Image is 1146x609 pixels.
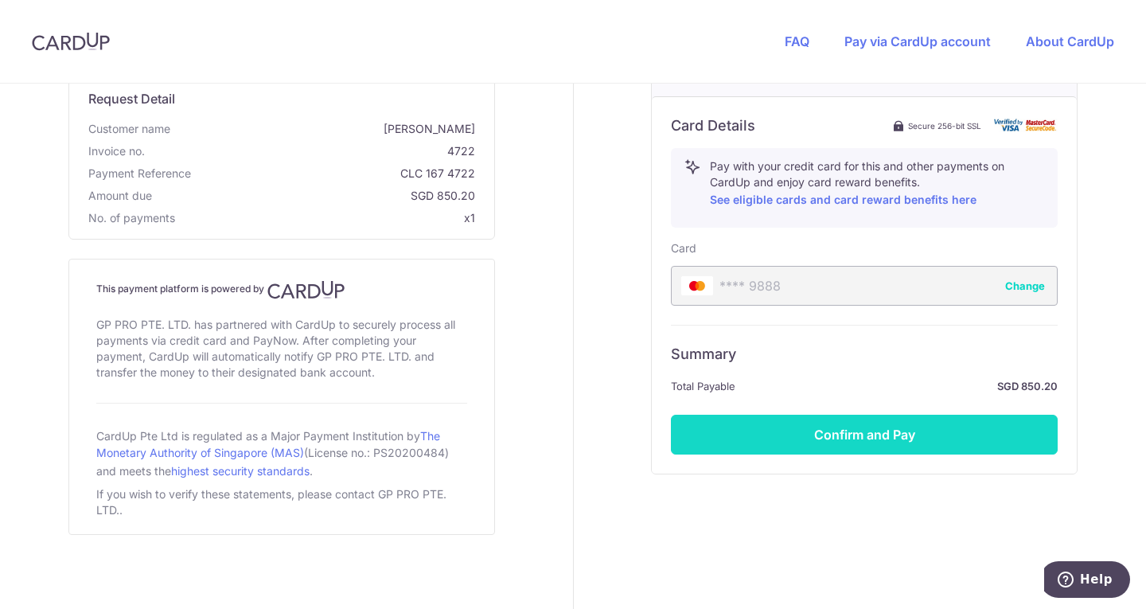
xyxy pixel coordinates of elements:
[710,193,976,206] a: See eligible cards and card reward benefits here
[158,188,475,204] span: SGD 850.20
[464,211,475,224] span: x1
[671,345,1058,364] h6: Summary
[96,280,467,299] h4: This payment platform is powered by
[671,240,696,256] label: Card
[1005,278,1045,294] button: Change
[710,158,1044,209] p: Pay with your credit card for this and other payments on CardUp and enjoy card reward benefits.
[1044,561,1130,601] iframe: Opens a widget where you can find more information
[88,210,175,226] span: No. of payments
[96,314,467,384] div: GP PRO PTE. LTD. has partnered with CardUp to securely process all payments via credit card and P...
[1026,33,1114,49] a: About CardUp
[177,121,475,137] span: [PERSON_NAME]
[742,377,1058,396] strong: SGD 850.20
[88,91,175,107] span: translation missing: en.request_detail
[785,33,809,49] a: FAQ
[96,483,467,521] div: If you wish to verify these statements, please contact GP PRO PTE. LTD..
[994,119,1058,132] img: card secure
[88,143,145,159] span: Invoice no.
[96,423,467,483] div: CardUp Pte Ltd is regulated as a Major Payment Institution by (License no.: PS20200484) and meets...
[88,121,170,137] span: Customer name
[908,119,981,132] span: Secure 256-bit SSL
[671,415,1058,455] button: Confirm and Pay
[844,33,991,49] a: Pay via CardUp account
[151,143,475,159] span: 4722
[171,464,310,478] a: highest security standards
[88,166,191,180] span: translation missing: en.payment_reference
[88,188,152,204] span: Amount due
[197,166,475,182] span: CLC 167 4722
[96,429,440,459] a: The Monetary Authority of Singapore (MAS)
[32,32,110,51] img: CardUp
[671,116,755,135] h6: Card Details
[267,280,345,299] img: CardUp
[671,377,735,396] span: Total Payable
